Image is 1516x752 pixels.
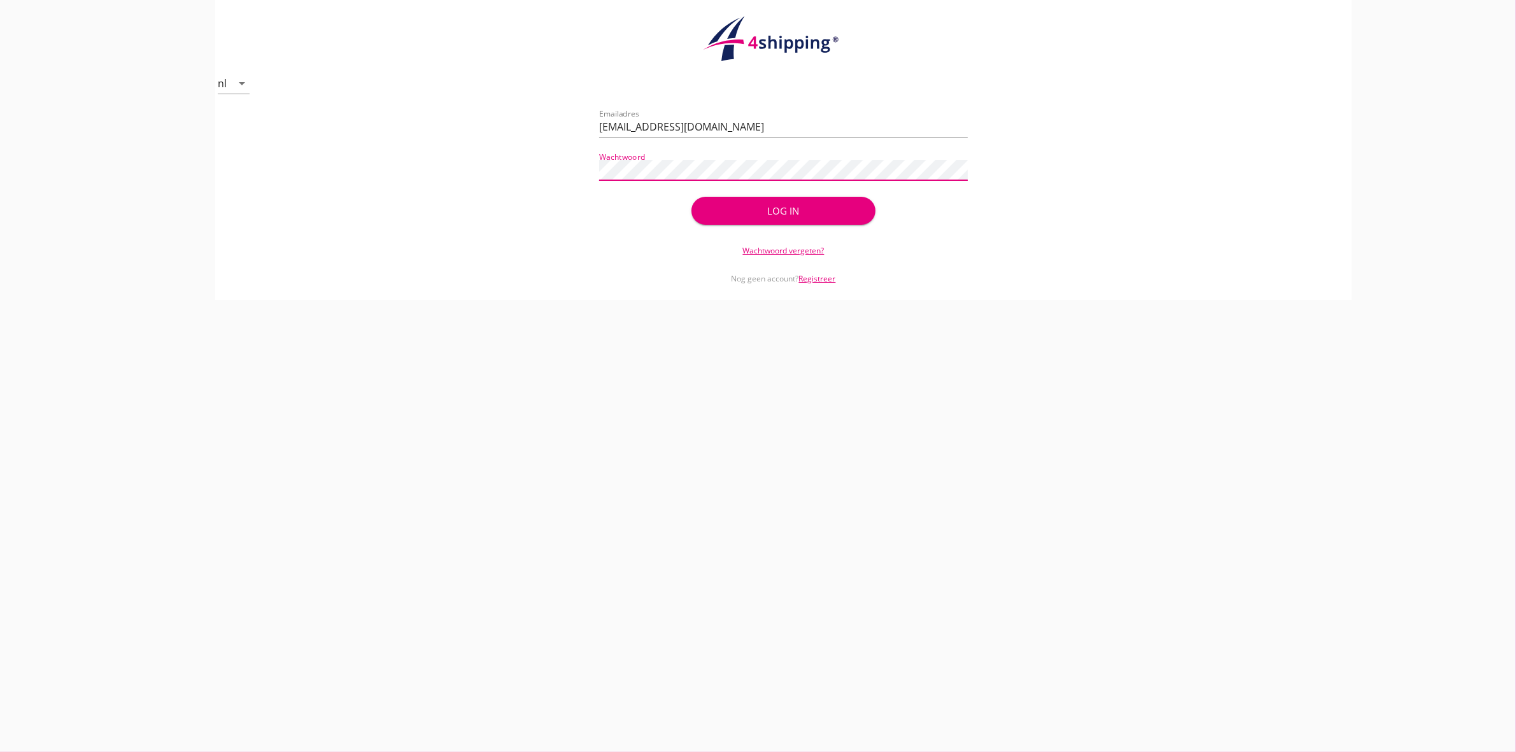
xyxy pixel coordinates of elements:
[234,76,250,91] i: arrow_drop_down
[712,204,855,218] div: Log in
[599,117,968,137] input: Emailadres
[218,78,227,89] div: nl
[798,273,835,284] a: Registreer
[701,15,867,62] img: logo.1f945f1d.svg
[691,197,875,225] button: Log in
[599,257,968,285] div: Nog geen account?
[742,245,824,256] a: Wachtwoord vergeten?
